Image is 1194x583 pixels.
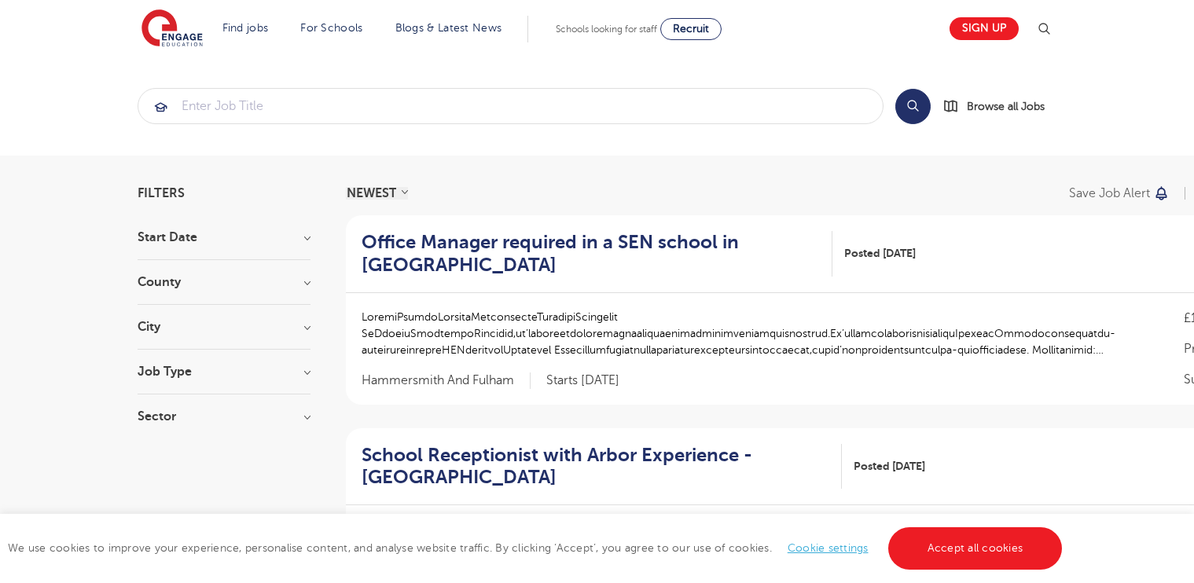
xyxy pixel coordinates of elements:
h3: Start Date [138,231,310,244]
span: Recruit [673,23,709,35]
button: Search [895,89,931,124]
span: Posted [DATE] [854,458,925,475]
h3: City [138,321,310,333]
a: Accept all cookies [888,527,1063,570]
h3: Job Type [138,365,310,378]
a: Cookie settings [788,542,869,554]
span: Schools looking for staff [556,24,657,35]
h2: School Receptionist with Arbor Experience - [GEOGRAPHIC_DATA] [362,444,829,489]
p: LoremiPsumdoLorsitaMetconsecteTuradipiScingelit SeDdoeiuSmodtempoRincidid,ut’laboreetdoloremagnaa... [362,309,1152,358]
span: Filters [138,187,185,200]
a: Browse all Jobs [943,97,1057,115]
a: School Receptionist with Arbor Experience - [GEOGRAPHIC_DATA] [362,444,842,489]
a: Find jobs [222,22,269,34]
h2: Office Manager required in a SEN school in [GEOGRAPHIC_DATA] [362,231,820,277]
a: Blogs & Latest News [395,22,502,34]
a: Sign up [950,17,1019,40]
p: Save job alert [1069,187,1150,200]
a: Recruit [660,18,722,40]
h3: Sector [138,410,310,423]
span: Hammersmith And Fulham [362,372,531,389]
img: Engage Education [141,9,203,49]
button: Save job alert [1069,187,1170,200]
div: Submit [138,88,884,124]
span: Browse all Jobs [967,97,1045,115]
h3: County [138,276,310,288]
a: Office Manager required in a SEN school in [GEOGRAPHIC_DATA] [362,231,832,277]
input: Submit [138,89,883,123]
span: Posted [DATE] [844,245,916,262]
span: We use cookies to improve your experience, personalise content, and analyse website traffic. By c... [8,542,1066,554]
a: For Schools [300,22,362,34]
p: Starts [DATE] [546,372,619,389]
